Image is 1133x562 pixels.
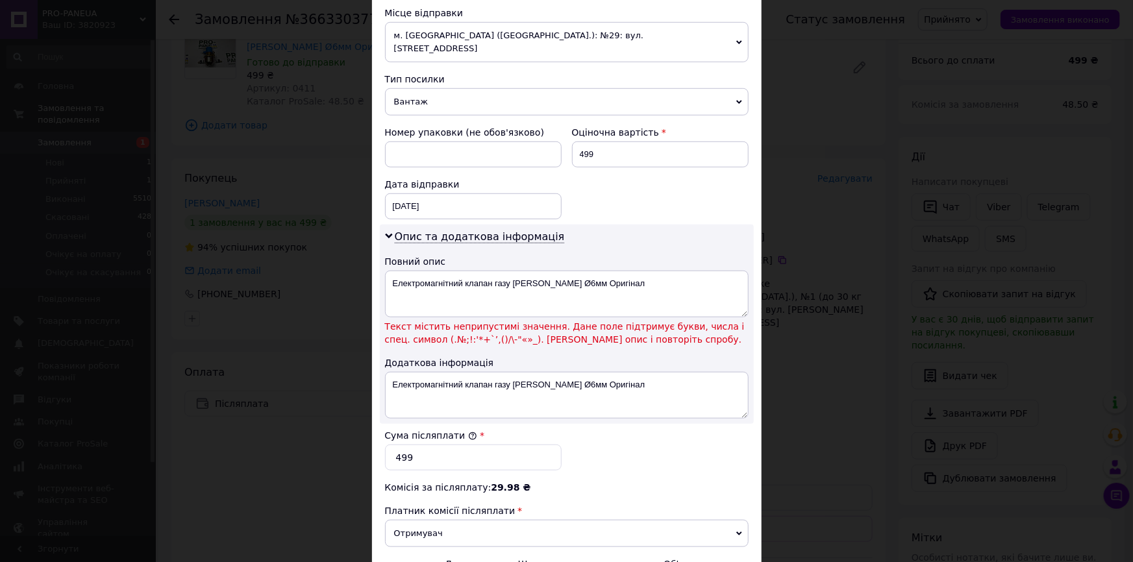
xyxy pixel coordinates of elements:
[385,271,749,317] textarea: Електромагнітний клапан газу [PERSON_NAME] Ø6мм Оригінал
[385,126,562,139] div: Номер упаковки (не обов'язково)
[385,372,749,419] textarea: Електромагнітний клапан газу [PERSON_NAME] Ø6мм Оригінал
[491,482,530,493] span: 29.98 ₴
[395,230,565,243] span: Опис та додаткова інформація
[385,178,562,191] div: Дата відправки
[385,356,749,369] div: Додаткова інформація
[385,506,516,516] span: Платник комісії післяплати
[385,255,749,268] div: Повний опис
[385,430,477,441] label: Сума післяплати
[385,320,749,346] span: Текст містить неприпустимі значення. Дане поле підтримує букви, числа і спец. символ (.№;!:'*+`’,...
[572,126,749,139] div: Оціночна вартість
[385,88,749,116] span: Вантаж
[385,8,464,18] span: Місце відправки
[385,74,445,84] span: Тип посилки
[385,520,749,547] span: Отримувач
[385,22,749,62] span: м. [GEOGRAPHIC_DATA] ([GEOGRAPHIC_DATA].): №29: вул. [STREET_ADDRESS]
[385,481,749,494] div: Комісія за післяплату:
